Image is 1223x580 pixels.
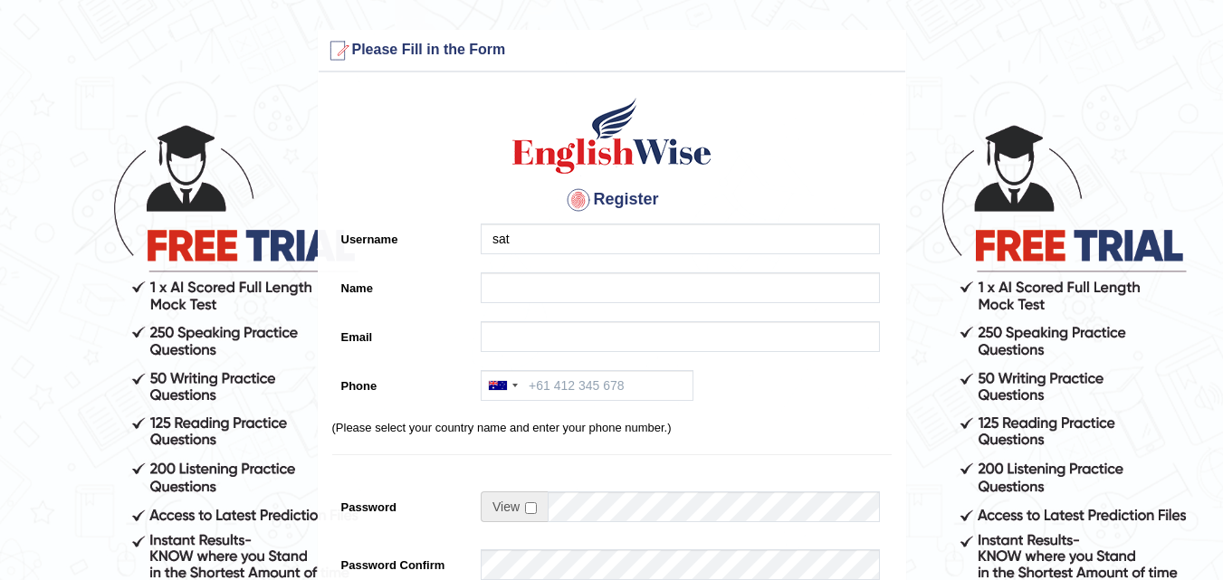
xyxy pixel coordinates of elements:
input: +61 412 345 678 [481,370,693,401]
p: (Please select your country name and enter your phone number.) [332,419,892,436]
label: Phone [332,370,473,395]
label: Email [332,321,473,346]
input: Show/Hide Password [525,502,537,514]
img: Logo of English Wise create a new account for intelligent practice with AI [509,95,715,176]
div: Australia: +61 [482,371,523,400]
h4: Register [332,185,892,214]
h3: Please Fill in the Form [323,36,901,65]
label: Username [332,223,473,248]
label: Password [332,491,473,516]
label: Password Confirm [332,549,473,574]
label: Name [332,272,473,297]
